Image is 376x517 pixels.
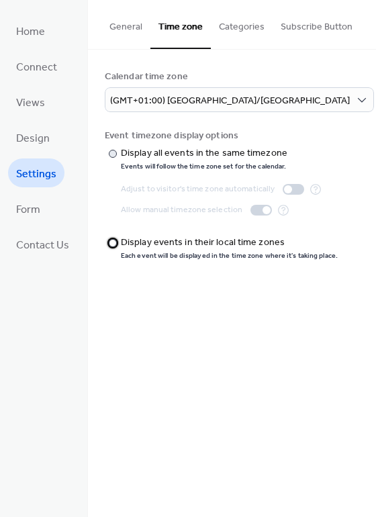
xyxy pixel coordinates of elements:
[8,194,48,223] a: Form
[16,57,57,78] span: Connect
[8,16,53,45] a: Home
[16,93,45,113] span: Views
[8,158,64,187] a: Settings
[121,203,242,217] div: Allow manual timezone selection
[121,162,290,171] div: Events will follow the time zone set for the calendar.
[121,146,287,160] div: Display all events in the same timezone
[16,235,69,256] span: Contact Us
[8,52,65,81] a: Connect
[105,129,357,143] div: Event timezone display options
[8,230,77,258] a: Contact Us
[105,70,357,84] div: Calendar time zone
[121,251,338,261] div: Each event will be displayed in the time zone where it's taking place.
[16,128,50,149] span: Design
[8,87,53,116] a: Views
[110,92,350,110] span: (GMT+01:00) [GEOGRAPHIC_DATA]/[GEOGRAPHIC_DATA]
[121,236,335,250] div: Display events in their local time zones
[16,164,56,185] span: Settings
[8,123,58,152] a: Design
[121,182,275,196] div: Adjust to visitor's time zone automatically
[16,21,45,42] span: Home
[16,199,40,220] span: Form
